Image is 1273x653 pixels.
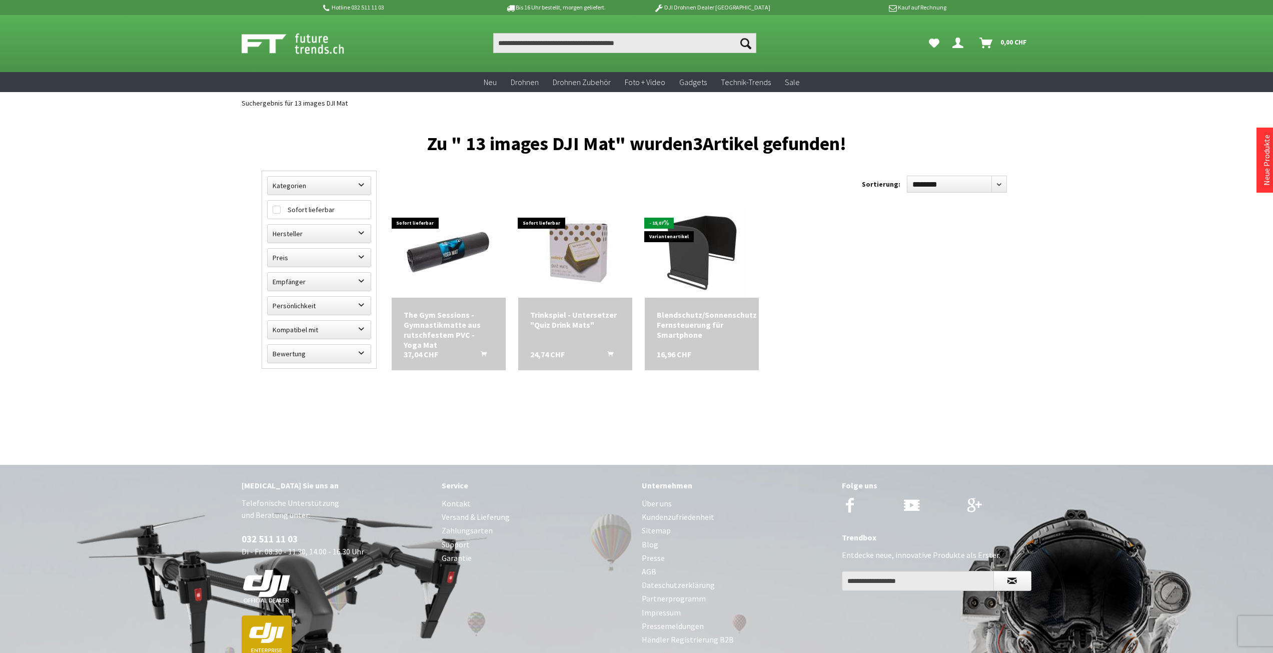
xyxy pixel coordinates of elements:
a: Über uns [642,497,832,510]
button: In den Warenkorb [595,349,619,362]
a: Drohnen [504,72,546,93]
a: The Gym Sessions - Gymnastikmatte aus rutschfestem PVC - Yoga Mat 37,04 CHF In den Warenkorb [404,310,494,350]
p: Hotline 032 511 11 03 [322,2,478,14]
span: Suchergebnis für 13 images DJI Mat [242,99,348,108]
label: Sortierung: [862,176,900,192]
span: 3 [693,132,703,155]
p: Entdecke neue, innovative Produkte als Erster. [842,549,1032,561]
input: Ihre E-Mail Adresse [842,571,994,591]
label: Sofort lieferbar [268,201,371,219]
a: Versand & Lieferung [442,510,632,524]
span: Drohnen Zubehör [553,77,611,87]
a: Pressemeldungen [642,619,832,633]
p: Kauf auf Rechnung [790,2,946,14]
img: The Gym Sessions - Gymnastikmatte aus rutschfestem PVC - Yoga Mat [404,208,494,298]
span: Foto + Video [625,77,665,87]
span: 16,96 CHF [657,349,691,359]
span: Gadgets [679,77,707,87]
a: Dein Konto [948,33,971,53]
a: Warenkorb [975,33,1032,53]
a: Drohnen Zubehör [546,72,618,93]
a: Impressum [642,606,832,619]
a: Zahlungsarten [442,524,632,537]
img: white-dji-schweiz-logo-official_140x140.png [242,569,292,603]
div: [MEDICAL_DATA] Sie uns an [242,479,432,492]
a: 032 511 11 03 [242,533,298,545]
a: Partnerprogramm [642,592,832,605]
a: Trinkspiel - Untersetzer "Quiz Drink Mats" 24,74 CHF In den Warenkorb [530,310,620,330]
a: Support [442,538,632,551]
h1: Zu " 13 images DJI Mat" wurden Artikel gefunden! [262,137,1012,151]
a: Foto + Video [618,72,672,93]
div: Unternehmen [642,479,832,492]
img: Blendschutz/Sonnenschutz Fernsteuerung für Smartphone [657,208,747,298]
a: Garantie [442,551,632,565]
div: The Gym Sessions - Gymnastikmatte aus rutschfestem PVC - Yoga Mat [404,310,494,350]
a: Sale [778,72,807,93]
a: Neu [477,72,504,93]
button: In den Warenkorb [469,349,493,362]
img: Shop Futuretrends - zur Startseite wechseln [242,31,366,56]
span: 37,04 CHF [404,349,438,359]
a: Sitemap [642,524,832,537]
a: Dateschutzerklärung [642,578,832,592]
div: Folge uns [842,479,1032,492]
span: Neu [484,77,497,87]
a: Blendschutz/Sonnenschutz Fernsteuerung für Smartphone 16,96 CHF [657,310,747,340]
label: Kategorien [268,177,371,195]
p: Bis 16 Uhr bestellt, morgen geliefert. [478,2,634,14]
label: Kompatibel mit [268,321,371,339]
span: 24,74 CHF [530,349,565,359]
label: Persönlichkeit [268,297,371,315]
span: Technik-Trends [721,77,771,87]
a: Kontakt [442,497,632,510]
button: Newsletter abonnieren [993,571,1031,591]
a: Kundenzufriedenheit [642,510,832,524]
button: Suchen [735,33,756,53]
div: Trinkspiel - Untersetzer "Quiz Drink Mats" [530,310,620,330]
a: Technik-Trends [714,72,778,93]
div: Service [442,479,632,492]
a: Gadgets [672,72,714,93]
a: AGB [642,565,832,578]
input: Produkt, Marke, Kategorie, EAN, Artikelnummer… [493,33,756,53]
p: DJI Drohnen Dealer [GEOGRAPHIC_DATA] [634,2,790,14]
span: Sale [785,77,800,87]
div: Blendschutz/Sonnenschutz Fernsteuerung für Smartphone [657,310,747,340]
label: Bewertung [268,345,371,363]
div: Trendbox [842,531,1032,544]
a: Blog [642,538,832,551]
a: Presse [642,551,832,565]
span: Drohnen [511,77,539,87]
span: 0,00 CHF [1000,34,1027,50]
label: Hersteller [268,225,371,243]
a: Meine Favoriten [924,33,944,53]
a: Händler Registrierung B2B [642,633,832,646]
label: Empfänger [268,273,371,291]
label: Preis [268,249,371,267]
a: Neue Produkte [1261,135,1271,186]
img: Trinkspiel - Untersetzer "Quiz Drink Mats" [530,208,620,298]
